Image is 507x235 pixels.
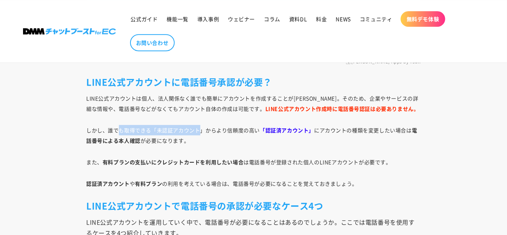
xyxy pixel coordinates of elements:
h2: LINE公式アカウントに電話番号承認が必要？ [86,76,421,87]
p: や の利用を考えている場合は、電話番号が必要になることを覚えておきましょう。 [86,178,421,189]
strong: 認証済アカウント [86,180,130,187]
a: コラム [259,11,285,27]
a: 導入事例 [193,11,223,27]
span: 導入事例 [197,16,219,22]
h2: LINE公式アカウントで電話番号の承認が必要なケース4つ [86,200,421,211]
span: 公式ガイド [131,16,158,22]
strong: 「認証済アカウント」 [260,126,314,134]
span: 機能一覧 [167,16,188,22]
span: NEWS [336,16,351,22]
span: お問い合わせ [136,39,169,46]
strong: LINE公式アカウント作成時に電話番号認証は必要ありません。 [265,105,419,112]
a: 資料DL [285,11,311,27]
a: 料金 [312,11,332,27]
img: 株式会社DMM Boost [23,28,116,34]
p: また、 は電話番号が登録された個人のLINEアカウントが必要です。 [86,157,421,167]
span: 料金 [316,16,327,22]
strong: 有料プランの支払いにクレジットカードを利用したい場合 [103,158,244,166]
span: 無料デモ体験 [407,16,439,22]
p: しかし、誰でも取得できる「未認証アカウント」からより信頼度の高い にアカウントの種類を変更したい場合は が必要になります。 [86,125,421,146]
a: 機能一覧 [162,11,193,27]
strong: 有料プラン [135,180,162,187]
span: 資料DL [289,16,307,22]
a: コミュニティ [355,11,397,27]
a: お問い合わせ [130,34,175,51]
a: 公式ガイド [126,11,162,27]
span: ウェビナー [228,16,255,22]
a: 無料デモ体験 [401,11,445,27]
span: コミュニティ [360,16,393,22]
a: ウェビナー [223,11,259,27]
p: LINE公式アカウントは個人、法人関係なく誰でも簡単にアカウントを作成することが[PERSON_NAME]。そのため、企業やサービスの詳細な情報や、電話番号などがなくてもアカウント自体の作成は可... [86,93,421,114]
span: コラム [264,16,280,22]
a: NEWS [332,11,355,27]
